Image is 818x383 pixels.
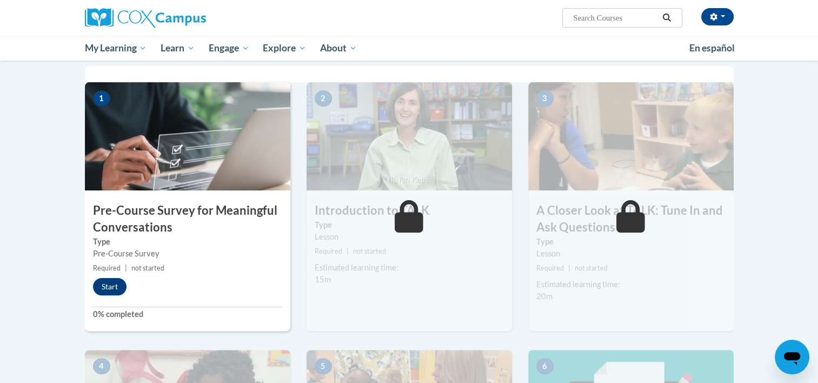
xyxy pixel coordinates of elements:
[536,279,726,290] div: Estimated learning time:
[93,248,282,260] div: Pre-Course Survey
[315,219,504,231] label: Type
[775,340,809,374] iframe: Button to launch messaging window
[659,11,675,24] button: Search
[315,231,504,243] div: Lesson
[315,358,332,374] span: 5
[93,358,110,374] span: 4
[568,264,570,272] span: |
[320,42,357,55] span: About
[202,36,256,61] a: Engage
[315,275,331,284] span: 15m
[307,82,512,190] img: Course Image
[307,202,512,219] h3: Introduction to TALK
[536,236,726,248] label: Type
[315,247,342,255] span: Required
[69,36,750,61] div: Main menu
[536,264,564,272] span: Required
[575,264,608,272] span: not started
[536,90,554,107] span: 3
[536,358,554,374] span: 6
[161,42,195,55] span: Learn
[313,36,364,61] a: About
[572,11,659,24] input: Search Courses
[93,90,110,107] span: 1
[315,262,504,274] div: Estimated learning time:
[701,8,734,25] button: Account Settings
[78,36,154,61] a: My Learning
[315,90,332,107] span: 2
[131,264,164,272] span: not started
[689,42,735,54] span: En español
[209,42,249,55] span: Engage
[154,36,202,61] a: Learn
[536,292,553,301] span: 20m
[85,202,290,236] h3: Pre-Course Survey for Meaningful Conversations
[93,236,282,248] label: Type
[85,8,206,28] img: Cox Campus
[93,308,282,320] label: 0% completed
[682,37,742,60] a: En español
[93,278,127,295] button: Start
[85,82,290,190] img: Course Image
[256,36,313,61] a: Explore
[85,8,290,28] a: Cox Campus
[528,202,734,236] h3: A Closer Look at TALK: Tune In and Ask Questions
[347,247,349,255] span: |
[536,248,726,260] div: Lesson
[263,42,306,55] span: Explore
[84,42,147,55] span: My Learning
[528,82,734,190] img: Course Image
[353,247,386,255] span: not started
[125,264,127,272] span: |
[93,264,121,272] span: Required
